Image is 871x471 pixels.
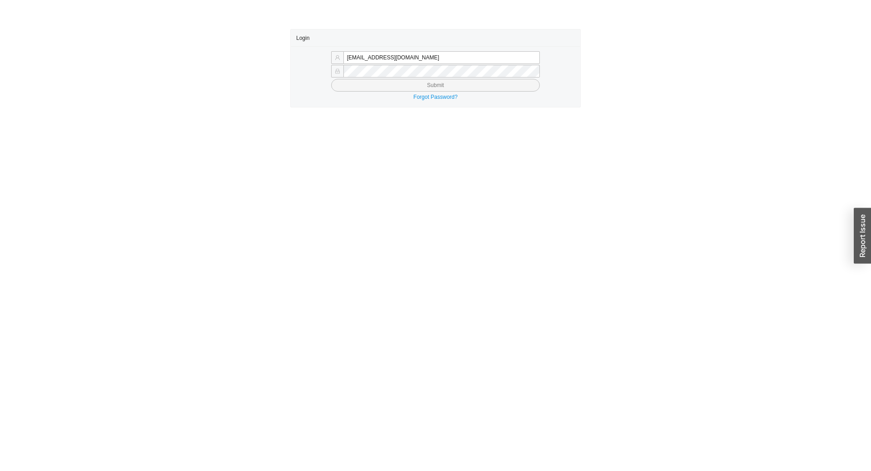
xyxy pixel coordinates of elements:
span: user [335,55,340,60]
a: Forgot Password? [413,94,457,100]
span: lock [335,68,340,74]
div: Login [296,29,575,46]
input: Email [343,51,540,64]
button: Submit [331,79,540,92]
